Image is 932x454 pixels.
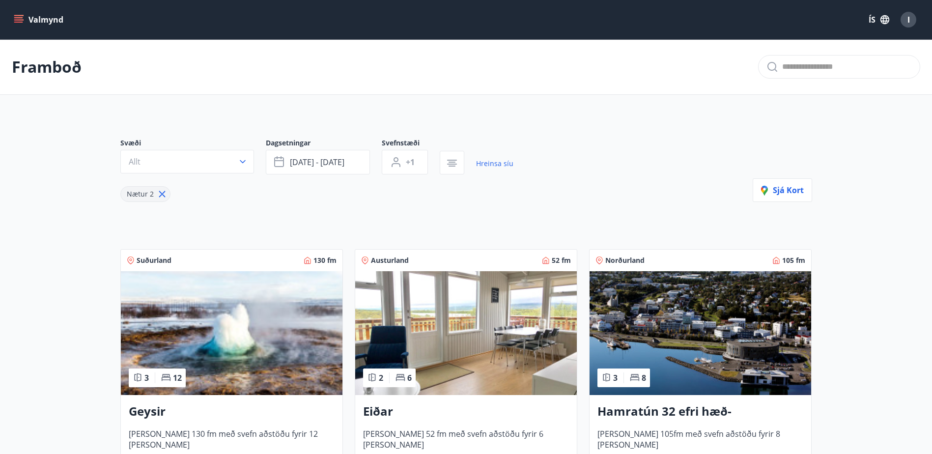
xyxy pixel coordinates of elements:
[897,8,920,31] button: I
[476,153,513,174] a: Hreinsa síu
[753,178,812,202] button: Sjá kort
[863,11,895,28] button: ÍS
[173,372,182,383] span: 12
[382,150,428,174] button: +1
[137,255,171,265] span: Suðurland
[120,150,254,173] button: Allt
[12,56,82,78] p: Framboð
[907,14,910,25] span: I
[144,372,149,383] span: 3
[379,372,383,383] span: 2
[371,255,409,265] span: Austurland
[12,11,67,28] button: menu
[782,255,805,265] span: 105 fm
[290,157,344,168] span: [DATE] - [DATE]
[121,271,342,395] img: Paella dish
[761,185,804,196] span: Sjá kort
[406,157,415,168] span: +1
[266,138,382,150] span: Dagsetningar
[120,186,170,202] div: Nætur 2
[605,255,645,265] span: Norðurland
[407,372,412,383] span: 6
[382,138,440,150] span: Svefnstæði
[127,189,154,199] span: Nætur 2
[120,138,266,150] span: Svæði
[642,372,646,383] span: 8
[597,403,803,421] h3: Hamratún 32 efri hæð- [GEOGRAPHIC_DATA]
[129,403,335,421] h3: Geysir
[590,271,811,395] img: Paella dish
[129,156,141,167] span: Allt
[355,271,577,395] img: Paella dish
[363,403,569,421] h3: Eiðar
[313,255,337,265] span: 130 fm
[552,255,571,265] span: 52 fm
[613,372,618,383] span: 3
[266,150,370,174] button: [DATE] - [DATE]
